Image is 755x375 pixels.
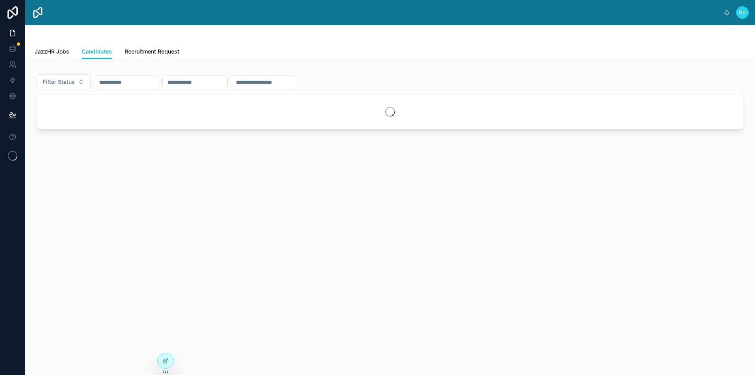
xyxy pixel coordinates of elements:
[125,44,179,60] a: Recruitment Request
[43,78,75,86] span: Filter Status
[50,11,724,14] div: scrollable content
[35,44,69,60] a: JazzHR Jobs
[125,48,179,55] span: Recruitment Request
[31,6,44,19] img: App logo
[82,48,112,55] span: Candidates
[36,74,91,89] button: Select Button
[35,48,69,55] span: JazzHR Jobs
[739,9,746,16] span: DD
[82,44,112,59] a: Candidates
